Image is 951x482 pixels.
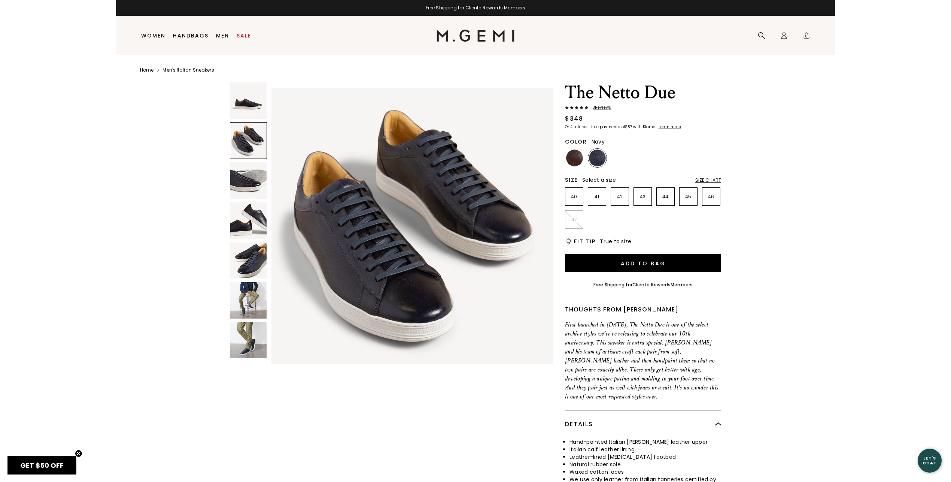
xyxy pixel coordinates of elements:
img: The Netto Due [230,162,267,199]
div: Free Shipping for Cliente Rewards Members [116,5,835,11]
button: Add to Bag [565,254,721,272]
span: Navy [592,138,605,145]
p: First launched in [DATE], The Netto Due is one of the select archive styles we’re re-releasing to... [565,320,721,401]
klarna-placement-style-cta: Learn more [659,124,681,130]
li: Waxed cotton laces [569,468,721,476]
a: Handbags [173,33,209,39]
span: Select a size [582,176,616,184]
klarna-placement-style-body: Or 4 interest-free payments of [565,124,625,130]
li: Leather-lined [MEDICAL_DATA] footbed [569,453,721,461]
h2: Color [565,139,587,145]
p: 44 [657,194,674,200]
a: Men's Italian Sneakers [162,67,214,73]
div: $348 [565,114,583,123]
img: The Netto Due [230,282,267,319]
li: Natural rubber sole [569,461,721,468]
p: 47 [565,217,583,223]
img: The Netto Due [230,82,267,119]
span: 3 Review s [588,105,611,110]
h1: The Netto Due [565,82,721,103]
div: Let's Chat [918,456,942,465]
p: 43 [634,194,651,200]
li: Italian calf leather lining [569,446,721,453]
a: Home [140,67,154,73]
span: 0 [803,33,810,41]
img: The Netto Due [271,88,553,370]
img: Walnut [566,150,583,166]
div: Details [565,410,721,438]
klarna-placement-style-body: with Klarna [633,124,657,130]
li: Hand-painted Italian [PERSON_NAME] leather upper [569,438,721,446]
p: 45 [680,194,697,200]
h2: Size [565,177,578,183]
p: 41 [588,194,606,200]
h2: Fit Tip [574,238,595,244]
img: The Netto Due [230,322,267,359]
img: Navy [589,150,606,166]
p: 42 [611,194,629,200]
img: The Netto Due [230,242,267,279]
klarna-placement-style-amount: $87 [625,124,632,130]
div: Thoughts from [PERSON_NAME] [565,305,721,314]
a: Cliente Rewards [632,281,671,288]
a: 3Reviews [565,105,721,111]
span: True to size [600,238,631,245]
img: The Netto Due [230,202,267,239]
a: Sale [237,33,251,39]
div: GET $50 OFFClose teaser [7,456,76,475]
div: Free Shipping for Members [593,282,693,288]
img: M.Gemi [437,30,515,42]
a: Men [216,33,229,39]
a: Learn more [658,125,681,129]
span: GET $50 OFF [20,461,64,470]
p: 46 [702,194,720,200]
p: 40 [565,194,583,200]
a: Women [141,33,165,39]
div: Size Chart [695,177,721,183]
button: Close teaser [75,450,82,457]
